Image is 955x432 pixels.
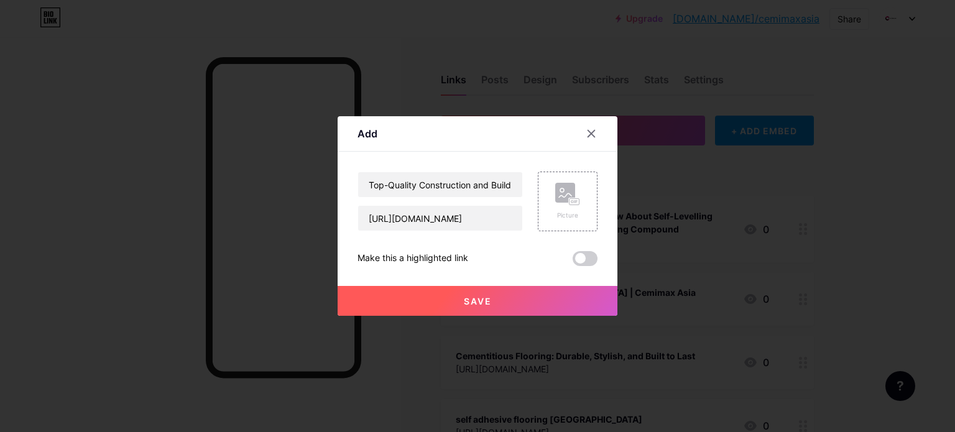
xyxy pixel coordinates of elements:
div: Add [358,126,377,141]
div: Make this a highlighted link [358,251,468,266]
button: Save [338,286,617,316]
div: Picture [555,211,580,220]
input: URL [358,206,522,231]
input: Title [358,172,522,197]
span: Save [464,296,492,306]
